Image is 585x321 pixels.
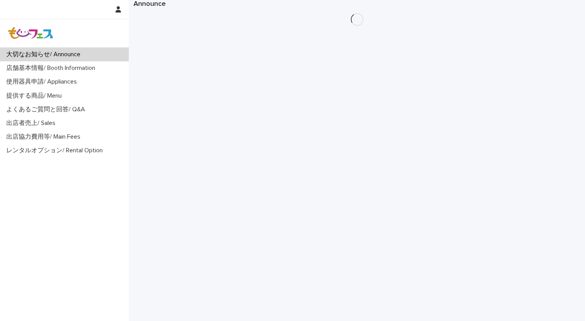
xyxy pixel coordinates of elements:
p: 出店協力費用等/ Main Fees [3,133,87,141]
p: 提供する商品/ Menu [3,92,68,100]
p: 出店者売上/ Sales [3,119,62,127]
p: 店舗基本情報/ Booth Information [3,64,101,72]
img: Z8gcrWHQVC4NX3Wf4olx [6,25,55,41]
p: 大切なお知らせ/ Announce [3,51,87,58]
p: よくあるご質問と回答/ Q&A [3,106,91,113]
p: レンタルオプション/ Rental Option [3,147,109,154]
p: 使用器具申請/ Appliances [3,78,83,86]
